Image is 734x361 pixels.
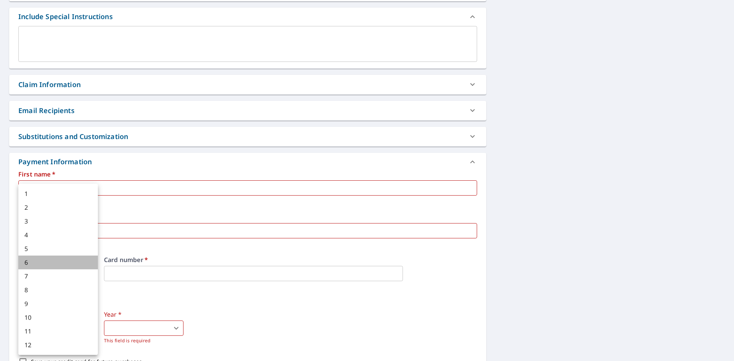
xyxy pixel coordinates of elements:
[18,228,98,242] li: 4
[18,214,98,228] li: 3
[18,324,98,338] li: 11
[18,269,98,283] li: 7
[18,242,98,256] li: 5
[18,201,98,214] li: 2
[18,256,98,269] li: 6
[18,297,98,311] li: 9
[18,187,98,201] li: 1
[18,338,98,352] li: 12
[18,311,98,324] li: 10
[18,283,98,297] li: 8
